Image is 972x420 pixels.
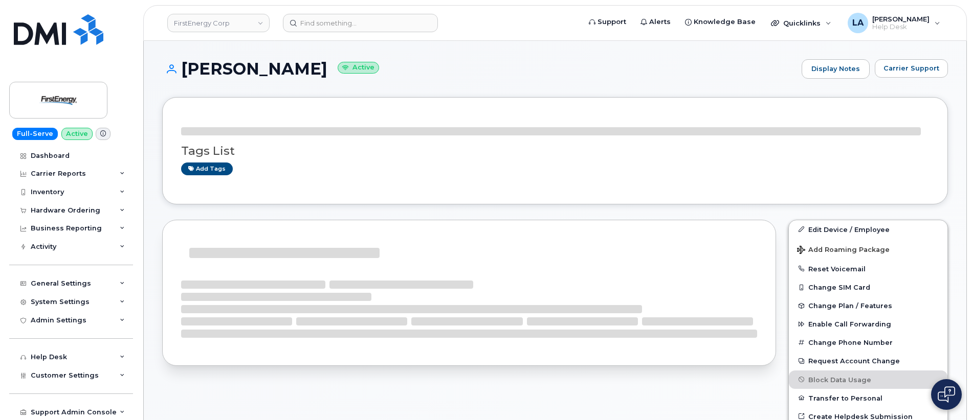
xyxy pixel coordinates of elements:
button: Change Plan / Features [789,296,947,315]
span: Change Plan / Features [808,302,892,310]
button: Reset Voicemail [789,260,947,278]
span: Enable Call Forwarding [808,320,891,328]
a: Add tags [181,162,233,175]
button: Change SIM Card [789,278,947,296]
img: Open chat [938,386,955,403]
span: Add Roaming Package [797,246,890,255]
a: Edit Device / Employee [789,220,947,239]
button: Block Data Usage [789,370,947,389]
span: Carrier Support [883,63,939,73]
button: Carrier Support [875,59,948,78]
button: Add Roaming Package [789,239,947,260]
button: Change Phone Number [789,333,947,352]
small: Active [338,62,379,74]
button: Transfer to Personal [789,389,947,407]
h3: Tags List [181,145,929,157]
button: Request Account Change [789,352,947,370]
a: Display Notes [802,59,870,79]
button: Enable Call Forwarding [789,315,947,333]
h1: [PERSON_NAME] [162,60,797,78]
